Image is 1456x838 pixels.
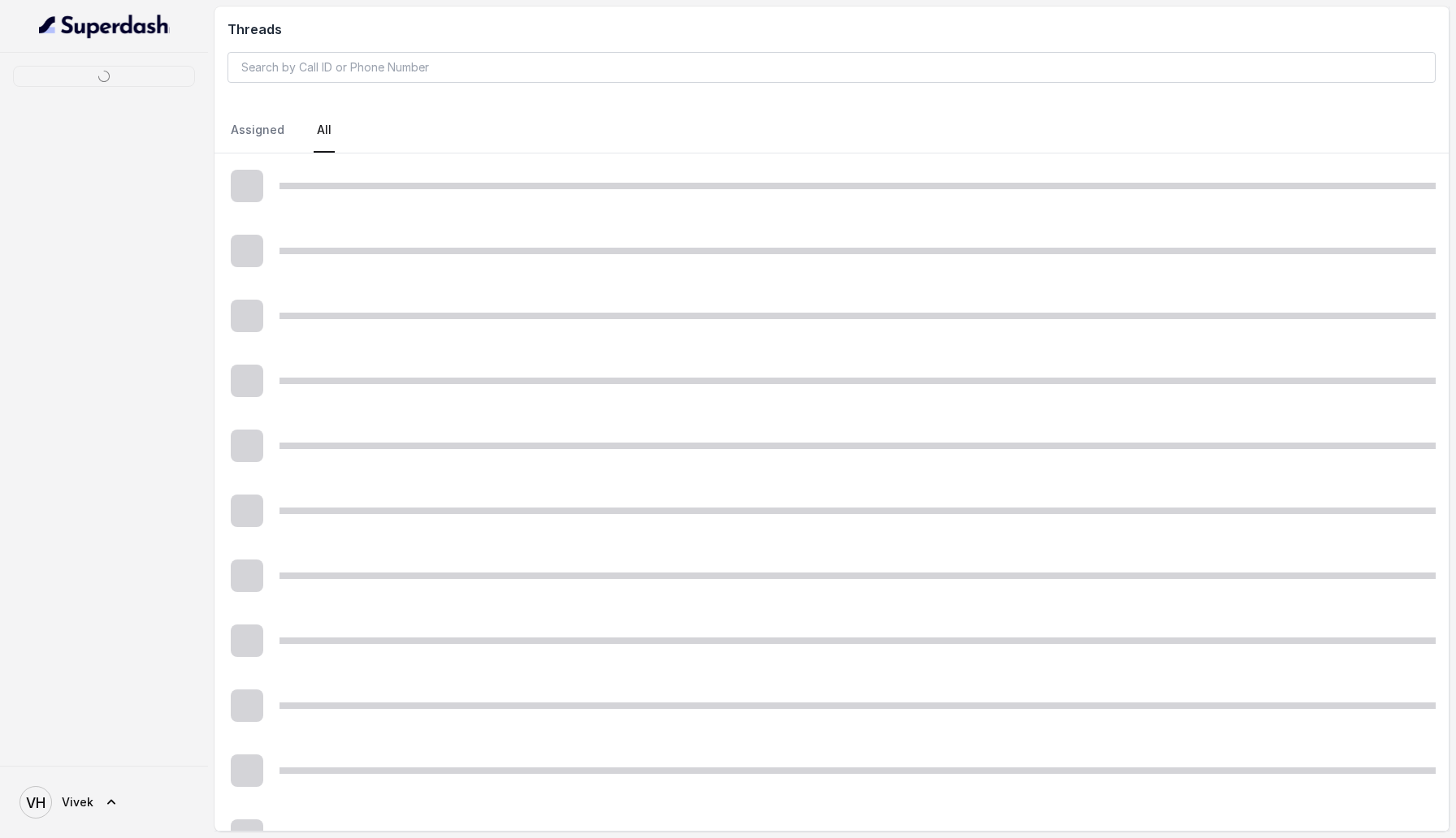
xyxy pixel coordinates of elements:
span: Vivek [62,794,93,810]
img: light.svg [39,13,170,39]
a: Vivek [13,780,195,825]
a: All [314,109,335,153]
input: Search by Call ID or Phone Number [227,52,1436,83]
h2: Threads [227,19,1436,39]
a: Assigned [227,109,288,153]
nav: Tabs [227,109,1436,153]
text: VH [26,794,45,811]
